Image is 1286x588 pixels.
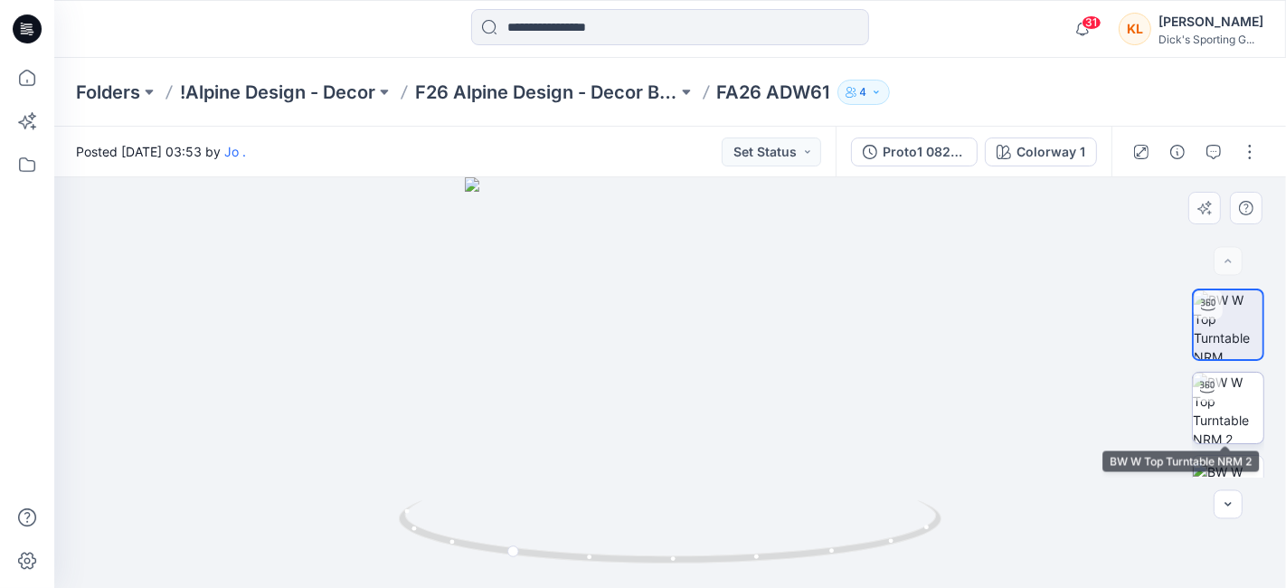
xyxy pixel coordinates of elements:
[985,138,1097,166] button: Colorway 1
[1017,142,1085,162] div: Colorway 1
[224,144,246,159] a: Jo .
[837,80,890,105] button: 4
[851,138,978,166] button: Proto1 082625
[1158,33,1263,46] div: Dick's Sporting G...
[76,80,140,105] a: Folders
[1119,13,1151,45] div: KL
[415,80,677,105] a: F26 Alpine Design - Decor Board
[180,80,375,105] a: !Alpine Design - Decor
[1194,290,1262,359] img: BW W Top Turntable NRM
[1193,373,1263,443] img: BW W Top Turntable NRM 2
[717,80,830,105] p: FA26 ADW61
[1082,15,1102,30] span: 31
[1163,138,1192,166] button: Details
[76,142,246,161] span: Posted [DATE] 03:53 by
[883,142,966,162] div: Proto1 082625
[1193,462,1263,519] img: BW W Top Front NRM
[860,82,867,102] p: 4
[1158,11,1263,33] div: [PERSON_NAME]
